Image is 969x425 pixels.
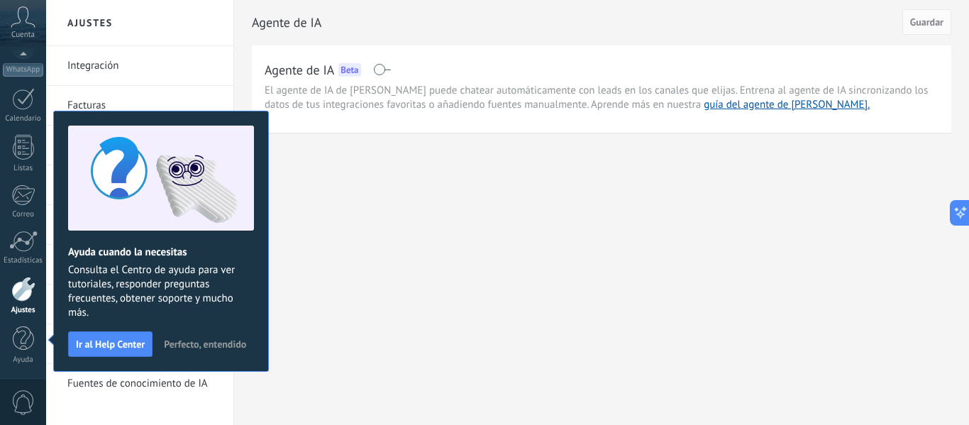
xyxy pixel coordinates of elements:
div: Beta [338,63,360,77]
button: Ir al Help Center [68,331,153,357]
span: Consulta el Centro de ayuda para ver tutoriales, responder preguntas frecuentes, obtener soporte ... [68,263,254,320]
span: Guardar [910,17,943,27]
div: Correo [3,210,44,219]
li: Facturas [46,86,233,126]
div: Listas [3,164,44,173]
li: Fuentes de conocimiento de IA [46,364,233,403]
button: Guardar [902,9,951,35]
span: Cuenta [11,31,35,40]
a: guía del agente de [PERSON_NAME]. [704,98,870,111]
h2: Agente de IA [252,9,902,37]
div: WhatsApp [3,63,43,77]
a: Integración [67,46,219,86]
li: Integración [46,46,233,86]
span: Ir al Help Center [76,339,145,349]
div: Ajustes [3,306,44,315]
a: Fuentes de conocimiento de IA [67,364,219,404]
span: El agente de IA de [PERSON_NAME] puede chatear automáticamente con leads en los canales que elija... [265,84,938,112]
h2: Agente de IA [265,61,334,79]
h2: Ayuda cuando la necesitas [68,245,254,259]
button: Perfecto, entendido [157,333,253,355]
span: Perfecto, entendido [164,339,246,349]
div: Calendario [3,114,44,123]
a: Facturas [67,86,219,126]
div: Ayuda [3,355,44,365]
div: Estadísticas [3,256,44,265]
